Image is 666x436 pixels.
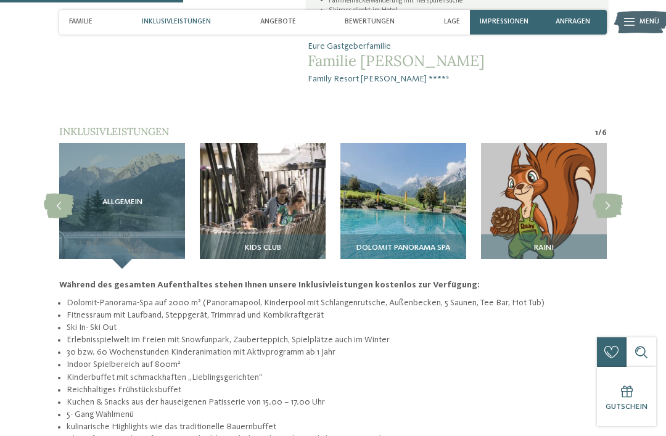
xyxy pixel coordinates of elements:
span: Lage [444,18,460,26]
img: Unser Familienhotel in Sexten, euer Urlaubszuhause in den Dolomiten [340,143,466,269]
span: 6 [602,128,607,139]
span: Bewertungen [345,18,395,26]
li: 30 bzw. 60 Wochenstunden Kinderanimation mit Aktivprogramm ab 1 Jahr [67,346,607,358]
span: Family Resort [PERSON_NAME] ****ˢ [308,73,607,85]
span: Gutschein [606,403,647,411]
span: Kids Club [245,244,281,252]
li: kulinarische Highlights wie das traditionelle Bauernbuffet [67,421,607,433]
li: Kuchen & Snacks aus der hauseigenen Patisserie von 15.00 – 17.00 Uhr [67,396,607,408]
span: / [598,128,602,139]
li: Dolomit-Panorama-Spa auf 2000 m² (Panoramapool, Kinderpool mit Schlangenrutsche, Außenbecken, 5 S... [67,297,607,309]
strong: Während des gesamten Aufenthaltes stehen Ihnen unsere Inklusivleistungen kostenlos zur Verfügung: [59,281,480,289]
span: Dolomit Panorama SPA [356,244,450,252]
span: Eure Gastgeberfamilie [308,40,607,52]
span: Impressionen [480,18,528,26]
span: 1 [595,128,598,139]
span: Inklusivleistungen [59,125,169,138]
a: Gutschein [597,367,656,426]
span: Angebote [260,18,296,26]
li: Reichhaltiges Frühstücksbuffet [67,384,607,396]
span: Familie [69,18,92,26]
li: Skipass direkt im Hotel [329,6,592,15]
span: Inklusivleistungen [142,18,211,26]
li: 5- Gang Wahlmenü [67,408,607,421]
img: Unser Familienhotel in Sexten, euer Urlaubszuhause in den Dolomiten [200,143,326,269]
span: Familie [PERSON_NAME] [308,52,607,70]
li: Erlebnisspielwelt im Freien mit Snowfunpark, Zauberteppich, Spielplätze auch im Winter [67,334,607,346]
li: Ski In- Ski Out [67,321,607,334]
span: anfragen [556,18,590,26]
li: Kinderbuffet mit schmackhaften „Lieblingsgerichten“ [67,371,607,384]
span: Allgemein [102,198,142,207]
img: Unser Familienhotel in Sexten, euer Urlaubszuhause in den Dolomiten [481,143,607,269]
li: Fitnessraum mit Laufband, Steppgerät, Trimmrad und Kombikraftgerät [67,309,607,321]
span: RAINI [534,244,554,252]
li: Indoor Spielbereich auf 800m² [67,358,607,371]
